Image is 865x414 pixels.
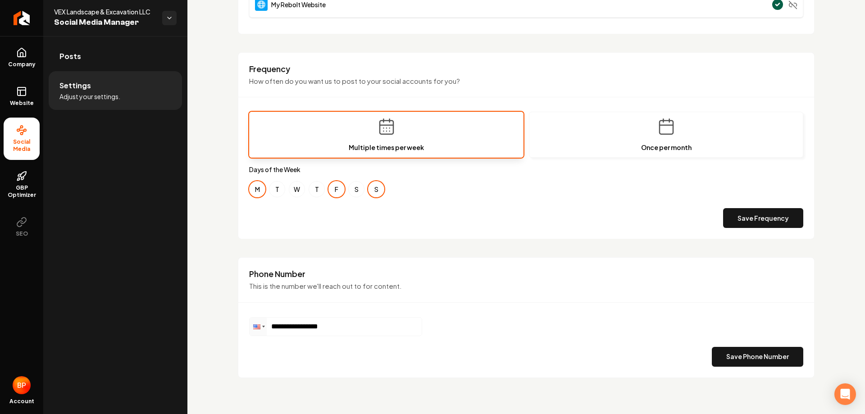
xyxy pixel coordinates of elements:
[13,376,31,394] button: Open user button
[5,61,39,68] span: Company
[4,164,40,206] a: GBP Optimizer
[59,80,91,91] span: Settings
[59,51,81,62] span: Posts
[250,318,267,336] div: United States: + 1
[249,64,803,74] h3: Frequency
[723,208,803,228] button: Save Frequency
[249,268,803,279] h3: Phone Number
[712,347,803,367] button: Save Phone Number
[54,16,155,29] span: Social Media Manager
[49,42,182,71] a: Posts
[328,181,345,197] button: Friday
[269,181,285,197] button: Tuesday
[368,181,384,197] button: Sunday
[4,40,40,75] a: Company
[249,112,524,158] button: Multiple times per week
[14,11,30,25] img: Rebolt Logo
[834,383,856,405] div: Open Intercom Messenger
[289,181,305,197] button: Wednesday
[54,7,155,16] span: VEX Landscape & Excavation LLC
[249,281,803,291] p: This is the number we'll reach out to for content.
[249,165,803,174] label: Days of the Week
[529,112,803,158] button: Once per month
[4,209,40,245] button: SEO
[9,398,34,405] span: Account
[6,100,37,107] span: Website
[4,79,40,114] a: Website
[12,230,32,237] span: SEO
[249,181,265,197] button: Monday
[309,181,325,197] button: Thursday
[13,376,31,394] img: Bailey Paraspolo
[4,184,40,199] span: GBP Optimizer
[249,76,803,86] p: How often do you want us to post to your social accounts for you?
[348,181,364,197] button: Saturday
[59,92,120,101] span: Adjust your settings.
[4,138,40,153] span: Social Media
